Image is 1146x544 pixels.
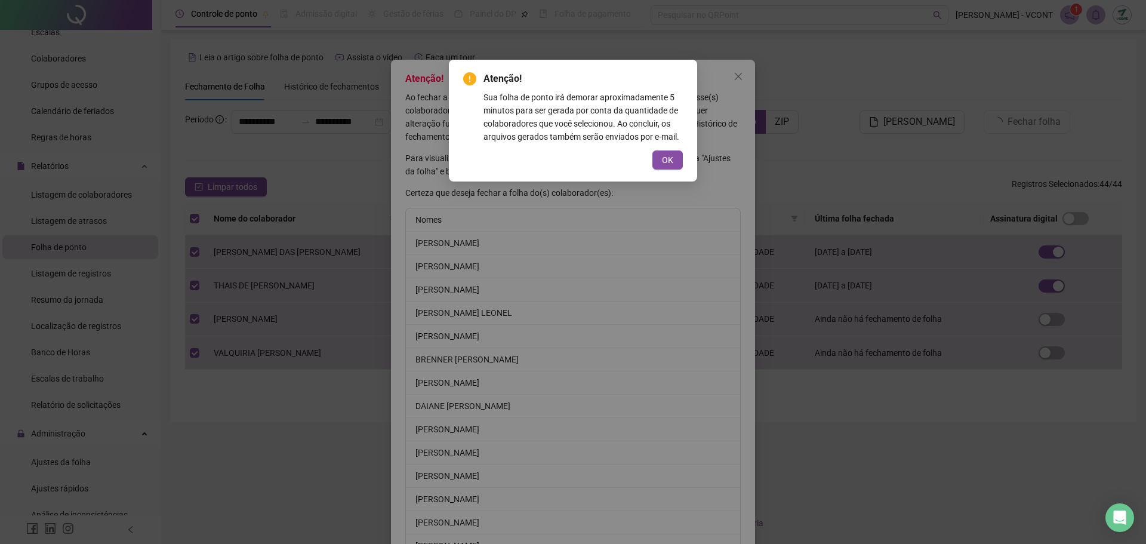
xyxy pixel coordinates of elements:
button: OK [652,150,683,170]
div: Open Intercom Messenger [1105,503,1134,532]
span: Atenção! [483,72,683,86]
span: OK [662,153,673,167]
div: Sua folha de ponto irá demorar aproximadamente 5 minutos para ser gerada por conta da quantidade ... [483,91,683,143]
span: exclamation-circle [463,72,476,85]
